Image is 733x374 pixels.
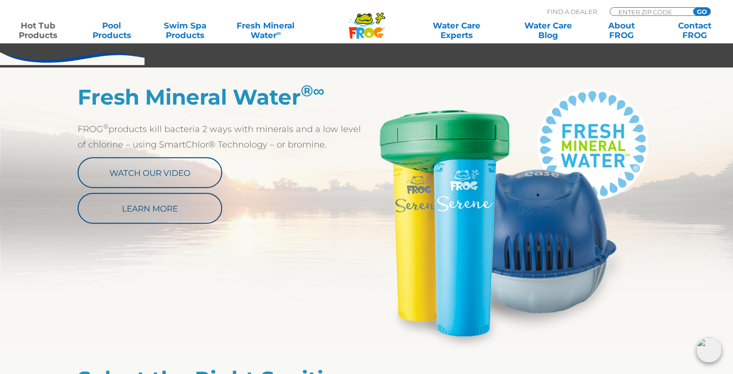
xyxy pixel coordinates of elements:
[103,122,108,130] sup: ®
[313,81,325,100] em: ∞
[696,337,721,362] img: openIcon
[230,21,301,40] a: Fresh MineralWater∞
[410,21,503,40] a: Water CareExperts
[693,8,710,15] input: GO
[666,21,723,40] a: ContactFROG
[276,29,280,37] sup: ∞
[520,21,576,40] a: Water CareBlog
[78,157,222,188] a: Watch Our Video
[78,84,367,109] h2: Fresh Mineral Water
[78,193,222,224] a: Learn More
[301,81,325,100] sup: ®
[83,21,140,40] a: PoolProducts
[547,7,597,16] p: Find A Dealer
[10,21,67,40] a: Hot TubProducts
[367,84,656,349] img: Serene_@ease_FMW
[593,21,650,40] a: AboutFROG
[78,121,367,152] p: FROG products kill bacteria 2 ways with minerals and a low level of chlorine – using SmartChlor® ...
[617,8,682,16] input: Zip Code Form
[157,21,213,40] a: Swim SpaProducts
